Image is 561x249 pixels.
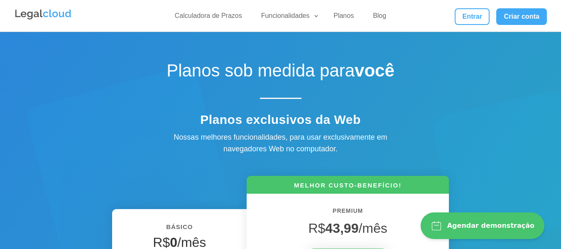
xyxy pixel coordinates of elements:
a: Entrar [455,8,490,25]
a: Blog [368,12,391,24]
h6: BÁSICO [125,222,234,237]
strong: você [355,61,394,80]
strong: 43,99 [325,221,358,236]
a: Criar conta [496,8,547,25]
h4: Planos exclusivos da Web [135,112,426,131]
h1: Planos sob medida para [135,60,426,85]
h6: MELHOR CUSTO-BENEFÍCIO! [247,181,448,194]
a: Funcionalidades [256,12,320,24]
h6: PREMIUM [259,206,436,220]
a: Logo da Legalcloud [14,15,72,22]
a: Calculadora de Prazos [170,12,247,24]
img: Legalcloud Logo [14,8,72,21]
a: Planos [328,12,359,24]
span: R$ /mês [308,221,387,236]
div: Nossas melhores funcionalidades, para usar exclusivamente em navegadores Web no computador. [156,131,405,155]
